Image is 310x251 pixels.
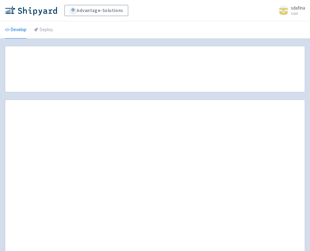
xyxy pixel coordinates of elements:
[291,5,305,11] span: sdafina
[5,21,27,39] a: Develop
[64,5,128,16] a: Advantage-Solutions
[275,6,305,15] a: sdafina User
[5,6,57,15] img: Shipyard logo
[291,11,305,15] small: User
[34,21,53,39] a: Deploy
